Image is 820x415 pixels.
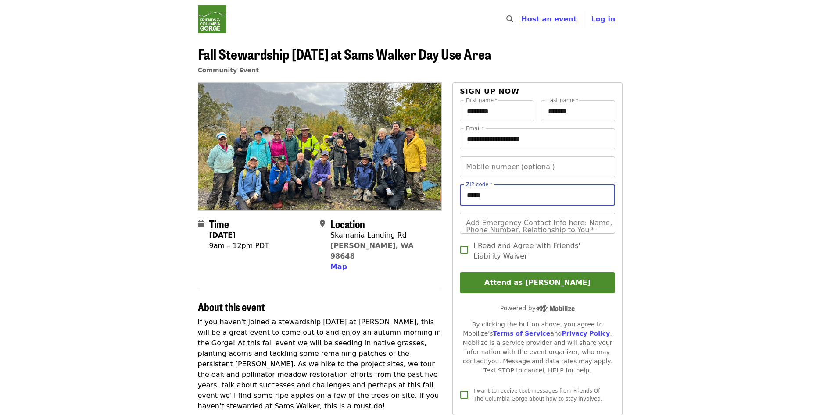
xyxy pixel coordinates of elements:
[562,330,610,337] a: Privacy Policy
[473,241,608,262] span: I Read and Agree with Friends' Liability Waiver
[500,305,575,312] span: Powered by
[591,15,615,23] span: Log in
[541,100,615,121] input: Last name
[330,241,414,260] a: [PERSON_NAME], WA 98648
[473,388,602,402] span: I want to receive text messages from Friends Of The Columbia Gorge about how to stay involved.
[198,67,259,74] a: Community Event
[460,128,615,149] input: Email
[209,216,229,231] span: Time
[198,317,442,411] p: If you haven't joined a stewardship [DATE] at [PERSON_NAME], this will be a great event to come o...
[519,9,526,30] input: Search
[460,100,534,121] input: First name
[209,231,236,239] strong: [DATE]
[466,98,498,103] label: First name
[198,220,204,228] i: calendar icon
[330,262,347,272] button: Map
[198,5,226,33] img: Friends Of The Columbia Gorge - Home
[466,182,492,187] label: ZIP code
[506,15,513,23] i: search icon
[460,87,519,96] span: Sign up now
[330,262,347,271] span: Map
[198,43,491,64] span: Fall Stewardship [DATE] at Sams Walker Day Use Area
[198,83,442,210] img: Fall Stewardship Saturday at Sams Walker Day Use Area organized by Friends Of The Columbia Gorge
[460,184,615,206] input: ZIP code
[547,98,578,103] label: Last name
[521,15,577,23] a: Host an event
[584,11,622,28] button: Log in
[209,241,269,251] div: 9am – 12pm PDT
[460,156,615,177] input: Mobile number (optional)
[460,272,615,293] button: Attend as [PERSON_NAME]
[460,213,615,234] input: Add Emergency Contact Info here: Name, Phone Number, Relationship to You
[493,330,550,337] a: Terms of Service
[536,305,575,312] img: Powered by Mobilize
[330,230,435,241] div: Skamania Landing Rd
[460,320,615,375] div: By clicking the button above, you agree to Mobilize's and . Mobilize is a service provider and wi...
[330,216,365,231] span: Location
[320,220,325,228] i: map-marker-alt icon
[198,299,265,314] span: About this event
[466,126,484,131] label: Email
